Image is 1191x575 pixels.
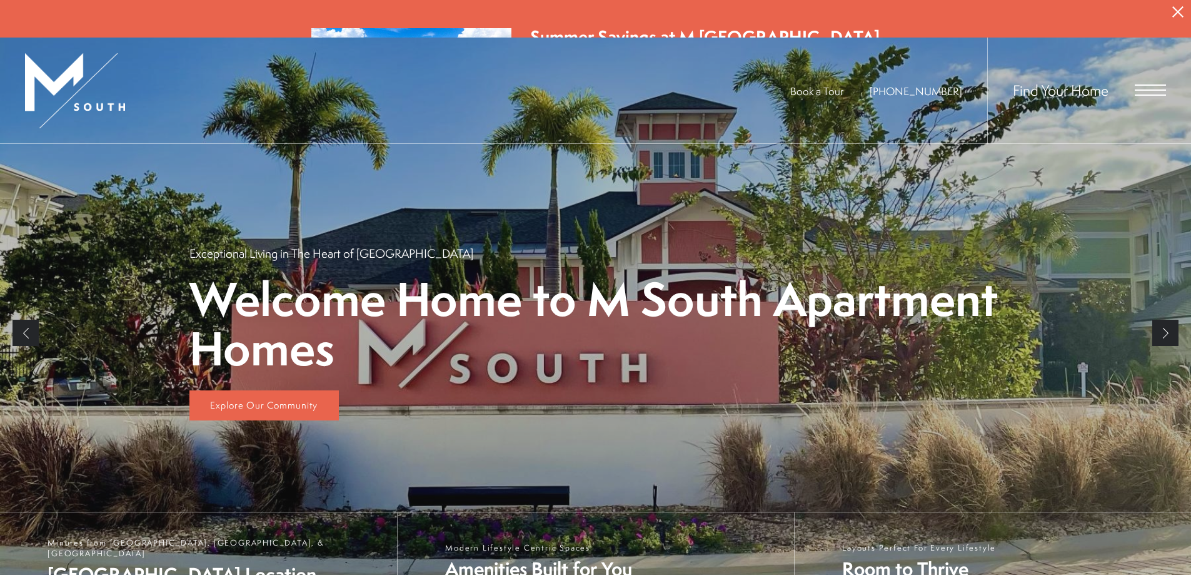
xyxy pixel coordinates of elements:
[1135,84,1166,96] button: Open Menu
[25,53,125,128] img: MSouth
[842,542,996,553] span: Layouts Perfect For Every Lifestyle
[189,390,339,420] a: Explore Our Community
[1013,80,1108,100] a: Find Your Home
[189,245,473,262] p: Exceptional Living in The Heart of [GEOGRAPHIC_DATA]
[210,399,318,412] span: Explore Our Community
[48,537,384,559] span: Minutes from [GEOGRAPHIC_DATA], [GEOGRAPHIC_DATA], & [GEOGRAPHIC_DATA]
[189,274,1002,373] p: Welcome Home to M South Apartment Homes
[13,320,39,346] a: Previous
[790,84,843,98] a: Book a Tour
[445,542,632,553] span: Modern Lifestyle Centric Spaces
[1152,320,1178,346] a: Next
[870,84,962,98] a: Call Us at 813-570-8014
[311,28,511,145] img: Summer Savings at M South Apartments
[530,25,880,49] div: Summer Savings at M [GEOGRAPHIC_DATA]
[870,84,962,98] span: [PHONE_NUMBER]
